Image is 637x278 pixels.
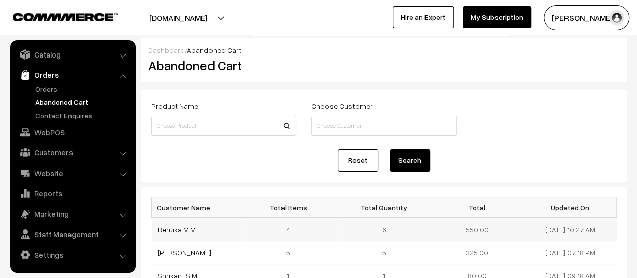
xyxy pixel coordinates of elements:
th: Total [431,197,524,218]
td: 5 [337,241,431,264]
label: Choose Customer [311,101,372,112]
td: 325.00 [431,241,524,264]
a: Abandoned Cart [33,97,132,107]
td: 4 [244,218,337,241]
input: Choose Customer [311,116,456,136]
td: 5 [244,241,337,264]
a: Marketing [13,205,132,223]
button: Search [390,149,430,172]
th: Total Items [244,197,337,218]
a: Reports [13,184,132,202]
a: [PERSON_NAME] [158,248,211,257]
a: Hire an Expert [393,6,454,28]
a: Settings [13,246,132,264]
a: COMMMERCE [13,10,101,22]
a: Orders [13,66,132,84]
a: My Subscription [463,6,531,28]
td: 6 [337,218,431,241]
span: Abandoned Cart [187,46,241,54]
a: Dashboard [148,46,185,54]
td: [DATE] 07:18 PM [524,241,617,264]
th: Updated On [524,197,617,218]
img: user [609,10,624,25]
button: [DOMAIN_NAME] [114,5,243,30]
label: Product Name [151,101,198,112]
button: [PERSON_NAME] [544,5,629,30]
div: / [148,45,620,55]
th: Customer Name [152,197,245,218]
a: Website [13,164,132,182]
a: WebPOS [13,123,132,141]
a: Orders [33,84,132,94]
th: Total Quantity [337,197,431,218]
a: Contact Enquires [33,110,132,121]
img: COMMMERCE [13,13,118,21]
a: Catalog [13,45,132,64]
a: Renuka M M [158,225,196,234]
td: 550.00 [431,218,524,241]
a: Reset [338,149,378,172]
input: Choose Product [151,116,296,136]
a: Customers [13,143,132,161]
td: [DATE] 10:27 AM [524,218,617,241]
h2: Abandoned Cart [148,58,295,73]
a: Staff Management [13,225,132,243]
